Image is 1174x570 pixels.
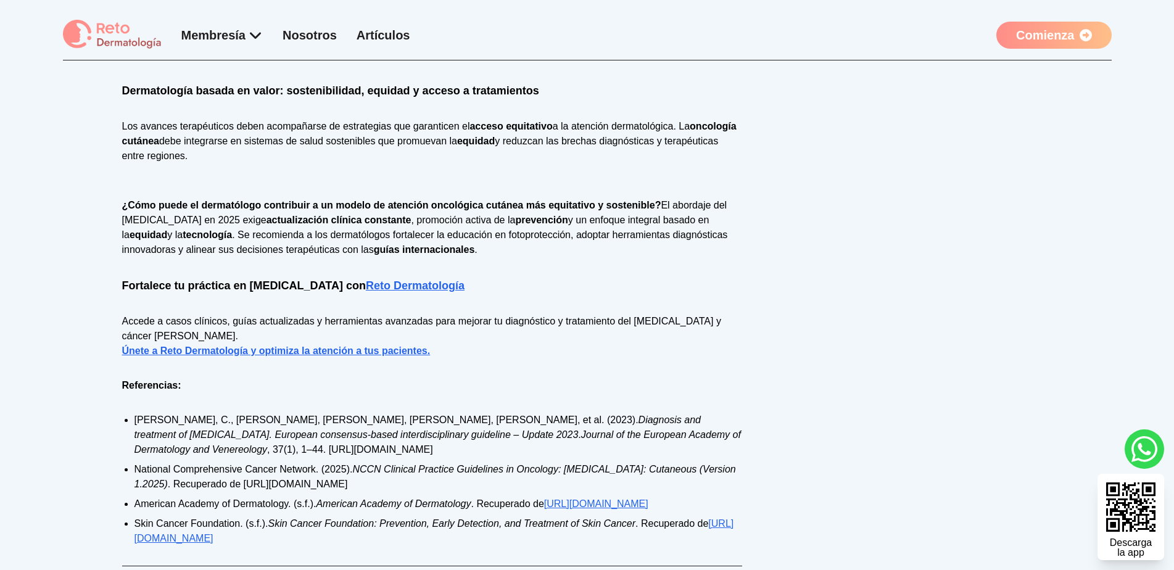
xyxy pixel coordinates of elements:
a: Comienza [996,22,1111,49]
p: El abordaje del [MEDICAL_DATA] en 2025 exige , promoción activa de la y un enfoque integral basad... [122,183,742,257]
a: [URL][DOMAIN_NAME] [134,518,734,543]
strong: acceso equitativo [469,121,552,131]
div: Descarga la app [1110,538,1152,558]
div: Membresía [181,27,263,44]
em: Skin Cancer Foundation: Prevention, Early Detection, and Treatment of Skin Cancer [268,518,635,529]
em: NCCN Clinical Practice Guidelines in Oncology: [MEDICAL_DATA]: Cutaneous (Version 1.2025) [134,464,736,489]
strong: tecnología [183,229,232,240]
h2: Dermatología basada en valor: sostenibilidad, equidad y acceso a tratamientos [122,82,742,99]
a: [URL][DOMAIN_NAME] [544,498,648,509]
strong: prevención [515,215,568,225]
strong: equidad [457,136,495,146]
strong: guías internacionales [374,244,475,255]
strong: actualización clínica constante [267,215,411,225]
li: American Academy of Dermatology. (s.f.). . Recuperado de [134,497,742,511]
em: Journal of the European Academy of Dermatology and Venereology [134,429,741,455]
img: logo Reto dermatología [63,20,162,50]
strong: Referencias: [122,380,181,390]
em: Diagnosis and treatment of [MEDICAL_DATA]. European consensus-based interdisciplinary guideline –... [134,415,701,440]
li: National Comprehensive Cancer Network. (2025). . Recuperado de [URL][DOMAIN_NAME] [134,462,742,492]
p: Accede a casos clínicos, guías actualizadas y herramientas avanzadas para mejorar tu diagnóstico ... [122,314,742,358]
li: [PERSON_NAME], C., [PERSON_NAME], [PERSON_NAME], [PERSON_NAME], [PERSON_NAME], et al. (2023). . ,... [134,413,742,457]
a: Nosotros [283,28,337,42]
a: Reto Dermatología [366,279,465,292]
strong: oncología cutánea [122,121,737,146]
a: Artículos [357,28,410,42]
strong: ¿Cómo puede el dermatólogo contribuir a un modelo de atención oncológica cutánea más equitativo y... [122,200,661,210]
p: Los avances terapéuticos deben acompañarse de estrategias que garanticen el a la atención dermato... [122,119,742,163]
strong: equidad [130,229,167,240]
a: Únete a Reto Dermatología y optimiza la atención a tus pacientes. [122,345,431,356]
em: American Academy of Dermatology [316,498,471,509]
strong: Fortalece tu práctica en [MEDICAL_DATA] con [122,279,465,292]
li: Skin Cancer Foundation. (s.f.). . Recuperado de [134,516,742,546]
a: whatsapp button [1125,429,1164,469]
